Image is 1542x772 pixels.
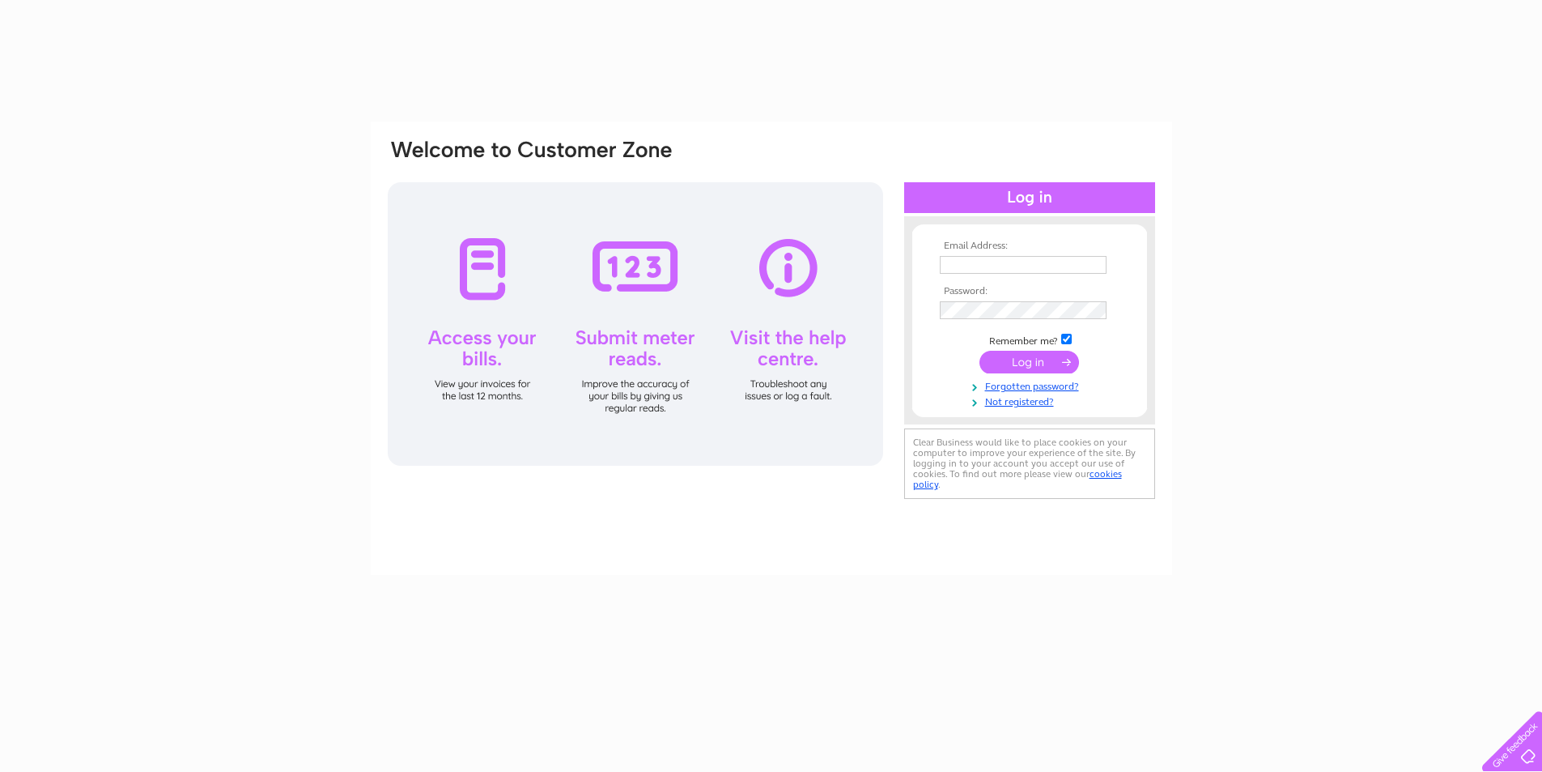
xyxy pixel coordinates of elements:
[913,468,1122,490] a: cookies policy
[940,393,1124,408] a: Not registered?
[979,351,1079,373] input: Submit
[904,429,1155,499] div: Clear Business would like to place cookies on your computer to improve your experience of the sit...
[936,241,1124,252] th: Email Address:
[940,377,1124,393] a: Forgotten password?
[936,286,1124,297] th: Password:
[936,331,1124,348] td: Remember me?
